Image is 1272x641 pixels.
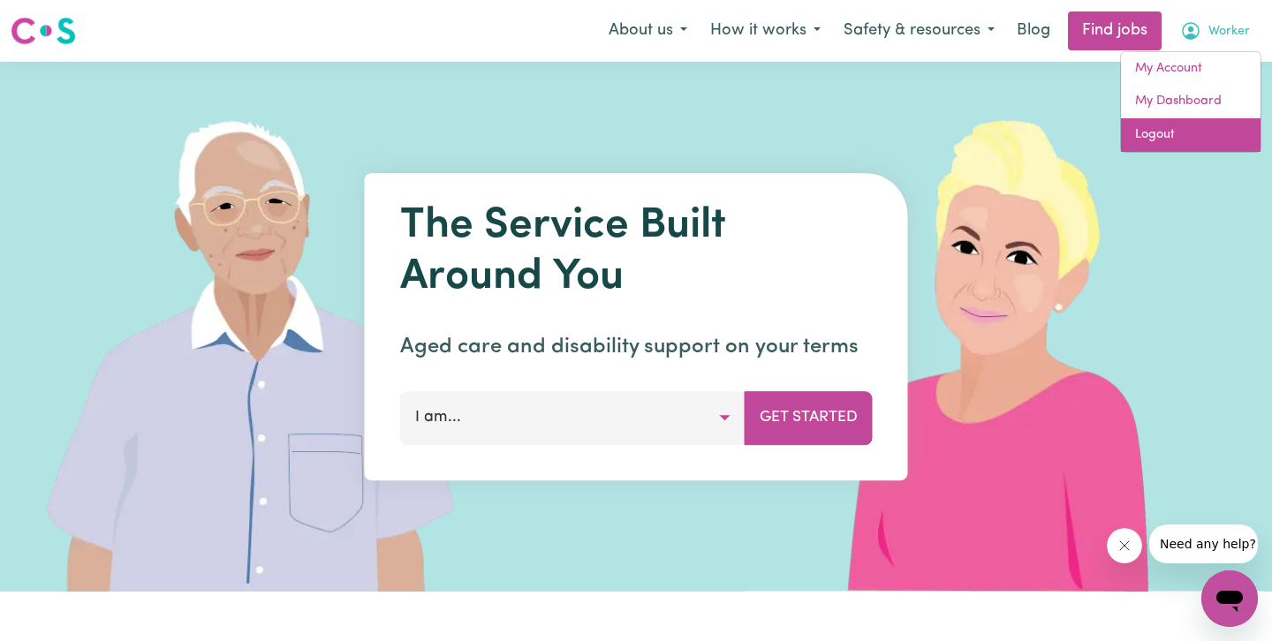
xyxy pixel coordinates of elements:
[1006,11,1061,50] a: Blog
[400,331,873,363] p: Aged care and disability support on your terms
[1120,51,1261,153] div: My Account
[832,12,1006,49] button: Safety & resources
[1201,570,1258,627] iframe: Button to launch messaging window
[1169,12,1261,49] button: My Account
[1149,524,1258,563] iframe: Message from company
[11,15,76,47] img: Careseekers logo
[400,391,746,444] button: I am...
[1107,528,1142,563] iframe: Close message
[1121,118,1261,152] a: Logout
[1208,22,1250,41] span: Worker
[1121,85,1261,118] a: My Dashboard
[699,12,832,49] button: How it works
[745,391,873,444] button: Get Started
[1121,52,1261,86] a: My Account
[11,11,76,51] a: Careseekers logo
[597,12,699,49] button: About us
[400,201,873,303] h1: The Service Built Around You
[1068,11,1162,50] a: Find jobs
